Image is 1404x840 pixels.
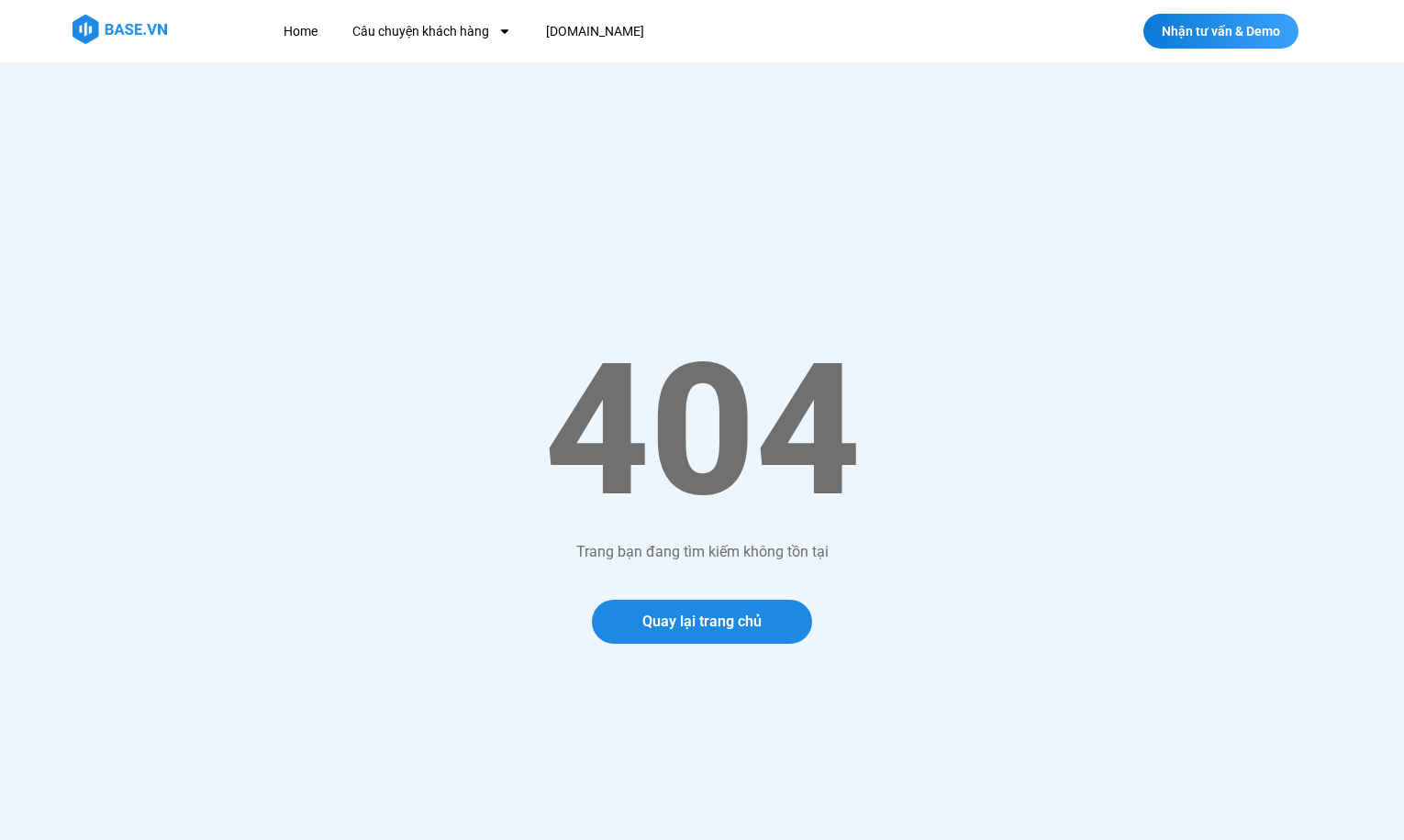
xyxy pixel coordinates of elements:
a: Nhận tư vấn & Demo [1143,14,1298,49]
span: Nhận tư vấn & Demo [1162,25,1280,38]
a: Câu chuyện khách hàng [339,15,525,49]
a: Quay lại trang chủ [592,600,812,644]
a: Home [270,15,331,49]
span: Quay lại trang chủ [642,614,762,629]
nav: Menu [270,15,981,49]
p: Trang bạn đang tìm kiếm không tồn tại [112,541,1291,563]
h1: 404 [112,321,1291,541]
a: [DOMAIN_NAME] [532,15,658,49]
